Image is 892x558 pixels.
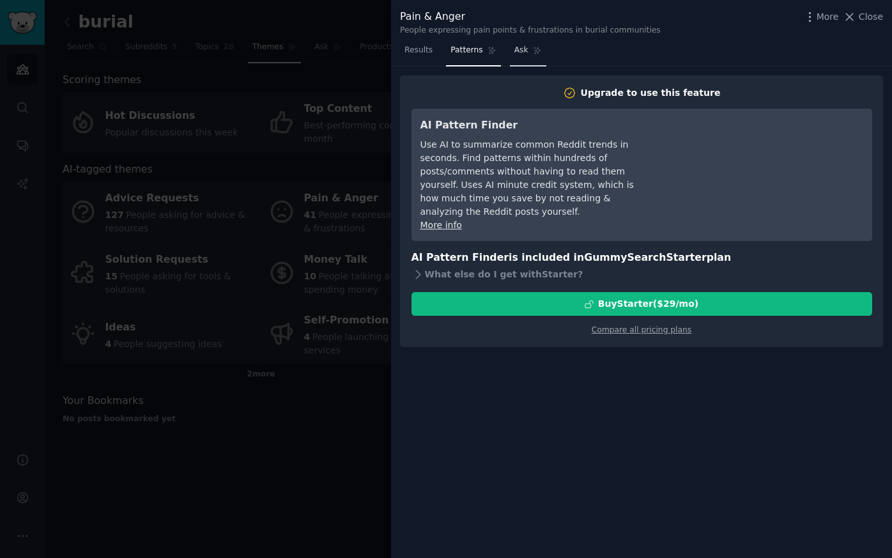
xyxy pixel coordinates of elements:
[404,45,433,56] span: Results
[514,45,528,56] span: Ask
[446,40,500,66] a: Patterns
[581,86,721,100] div: Upgrade to use this feature
[817,10,839,24] span: More
[592,325,691,334] a: Compare all pricing plans
[672,118,863,213] iframe: YouTube video player
[420,138,654,219] div: Use AI to summarize common Reddit trends in seconds. Find patterns within hundreds of posts/comme...
[843,10,883,24] button: Close
[400,40,437,66] a: Results
[400,25,661,36] div: People expressing pain points & frustrations in burial communities
[803,10,839,24] button: More
[420,118,654,134] h3: AI Pattern Finder
[584,251,706,263] span: GummySearch Starter
[450,45,482,56] span: Patterns
[411,250,872,266] h3: AI Pattern Finder is included in plan
[411,265,872,283] div: What else do I get with Starter ?
[510,40,546,66] a: Ask
[411,292,872,316] button: BuyStarter($29/mo)
[598,297,698,311] div: Buy Starter ($ 29 /mo )
[400,9,661,25] div: Pain & Anger
[420,220,462,230] a: More info
[859,10,883,24] span: Close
